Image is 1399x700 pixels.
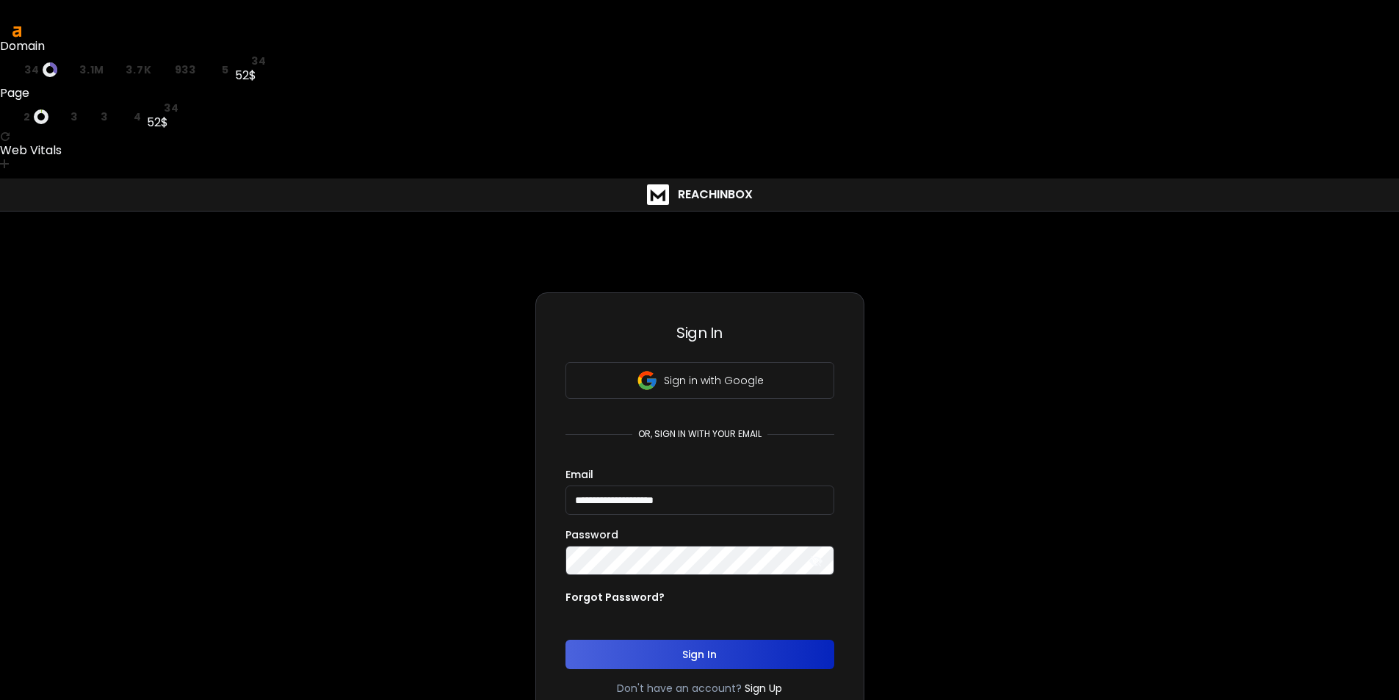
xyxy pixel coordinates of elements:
[7,111,21,123] span: ur
[147,102,160,114] span: st
[113,111,130,123] span: kw
[7,109,48,124] a: ur2
[235,55,248,67] span: st
[202,64,219,76] span: kw
[157,64,171,76] span: rd
[565,469,593,480] label: Email
[222,64,229,76] span: 5
[63,64,104,76] a: ar3.1M
[235,55,267,67] a: st34
[110,64,151,76] a: rp3.7K
[147,114,178,131] div: 52$
[678,186,753,203] h1: ReachInbox
[147,102,178,114] a: st34
[175,64,196,76] span: 933
[63,64,76,76] span: ar
[164,102,178,114] span: 34
[54,111,77,123] a: rp3
[101,111,108,123] span: 3
[251,55,266,67] span: 34
[235,67,267,84] div: 52$
[24,64,39,76] span: 34
[7,62,57,77] a: dr34
[83,111,107,123] a: rd3
[83,111,97,123] span: rd
[24,111,31,123] span: 2
[565,530,618,540] label: Password
[157,64,196,76] a: rd933
[632,428,767,440] p: or, sign in with your email
[7,64,21,76] span: dr
[745,681,782,696] a: Sign Up
[565,640,834,669] button: Sign In
[113,111,141,123] a: kw4
[54,111,67,123] span: rp
[110,64,123,76] span: rp
[617,681,742,696] p: Don't have an account?
[79,64,104,76] span: 3.1M
[664,373,764,388] p: Sign in with Google
[565,322,834,343] h3: Sign In
[647,184,669,205] img: logo
[134,111,142,123] span: 4
[126,64,151,76] span: 3.7K
[202,64,229,76] a: kw5
[565,362,834,399] button: Sign in with Google
[647,184,753,205] a: ReachInbox
[71,111,78,123] span: 3
[565,590,665,605] p: Forgot Password?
